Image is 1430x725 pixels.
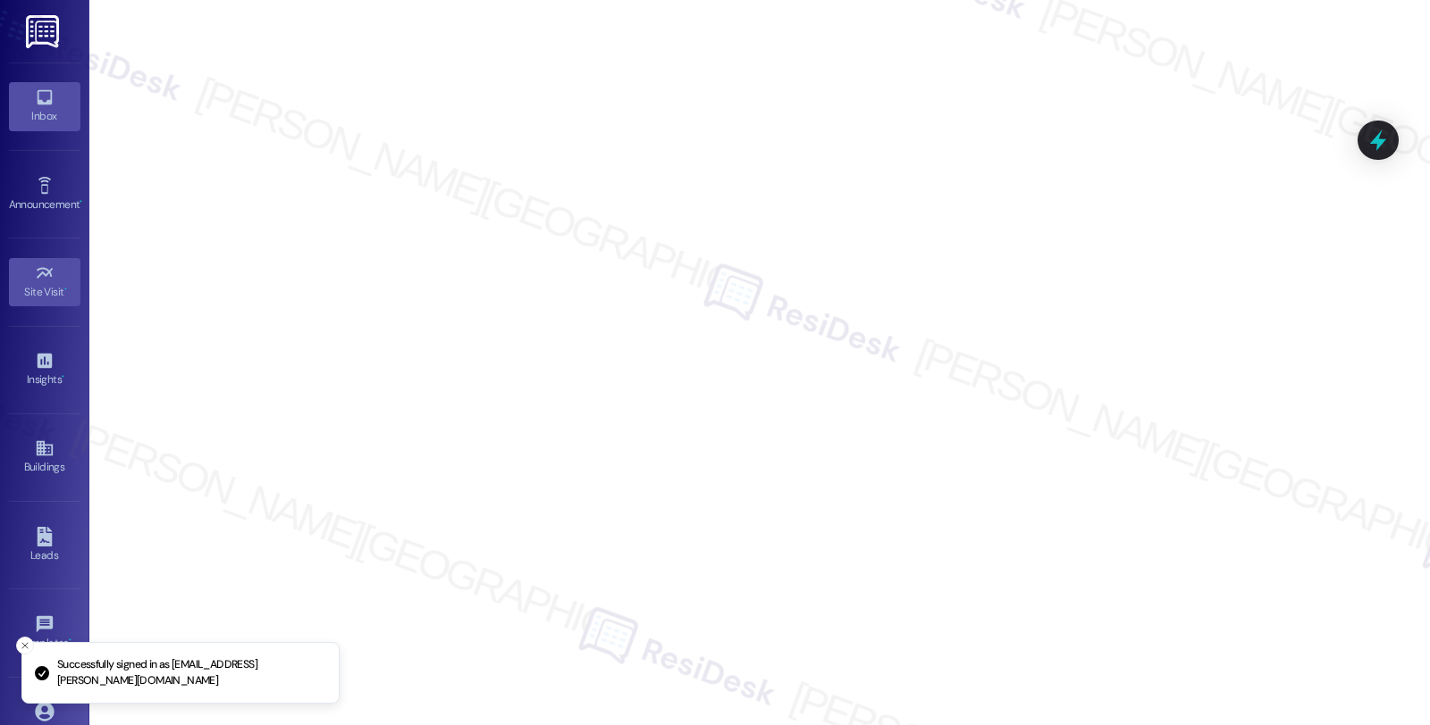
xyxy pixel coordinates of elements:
p: Successfully signed in as [EMAIL_ADDRESS][PERSON_NAME][DOMAIN_NAME] [57,657,324,688]
a: Site Visit • [9,258,80,306]
img: ResiDesk Logo [26,15,63,48]
a: Inbox [9,82,80,130]
span: • [80,196,82,208]
span: • [62,371,64,383]
a: Buildings [9,433,80,481]
button: Close toast [16,637,34,654]
a: Templates • [9,609,80,657]
a: Insights • [9,346,80,394]
a: Leads [9,521,80,570]
span: • [64,283,67,296]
